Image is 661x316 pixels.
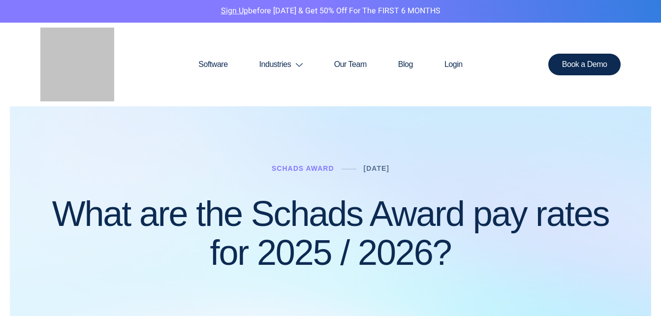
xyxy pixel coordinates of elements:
a: Login [429,41,478,88]
p: before [DATE] & Get 50% Off for the FIRST 6 MONTHS [7,5,654,18]
a: Our Team [318,41,382,88]
a: Sign Up [221,5,248,17]
a: Book a Demo [548,54,621,75]
a: Software [183,41,243,88]
a: Blog [382,41,429,88]
a: Industries [244,41,318,88]
a: [DATE] [364,164,389,172]
span: Book a Demo [562,61,607,68]
a: Schads Award [272,164,334,172]
h1: What are the Schads Award pay rates for 2025 / 2026? [40,194,621,272]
